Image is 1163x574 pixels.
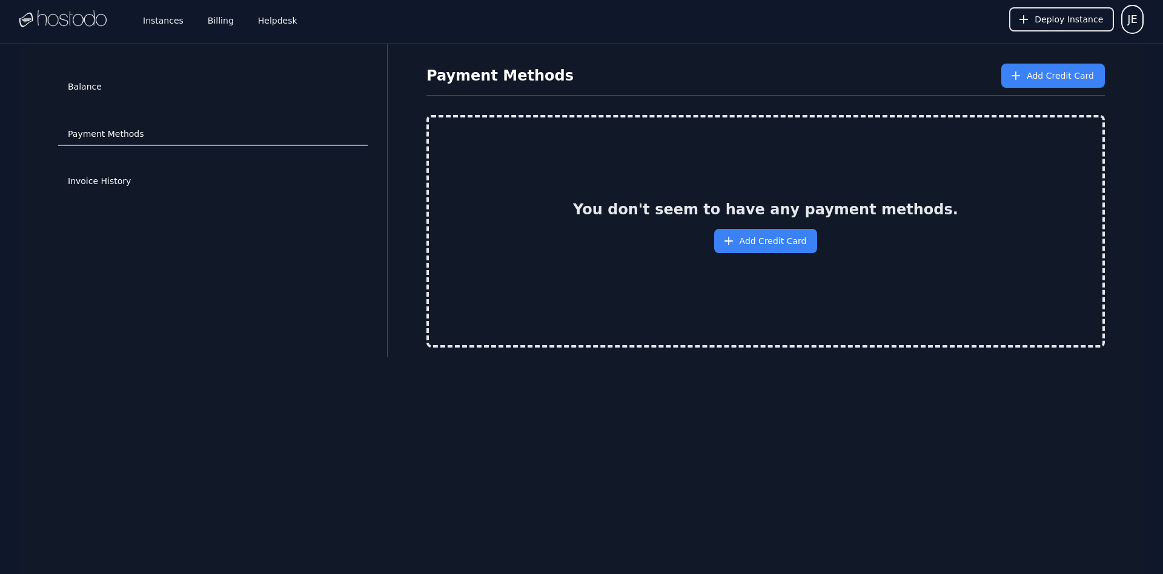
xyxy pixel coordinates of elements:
[426,66,574,85] h1: Payment Methods
[740,235,807,247] span: Add Credit Card
[573,200,958,219] h2: You don't seem to have any payment methods.
[58,76,368,99] a: Balance
[1121,5,1144,34] button: User menu
[714,229,818,253] button: Add Credit Card
[58,170,368,193] a: Invoice History
[1027,70,1094,82] span: Add Credit Card
[58,123,368,146] a: Payment Methods
[19,10,107,28] img: Logo
[1009,7,1114,31] button: Deploy Instance
[1127,11,1138,28] span: JE
[1035,13,1103,25] span: Deploy Instance
[1001,64,1105,88] button: Add Credit Card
